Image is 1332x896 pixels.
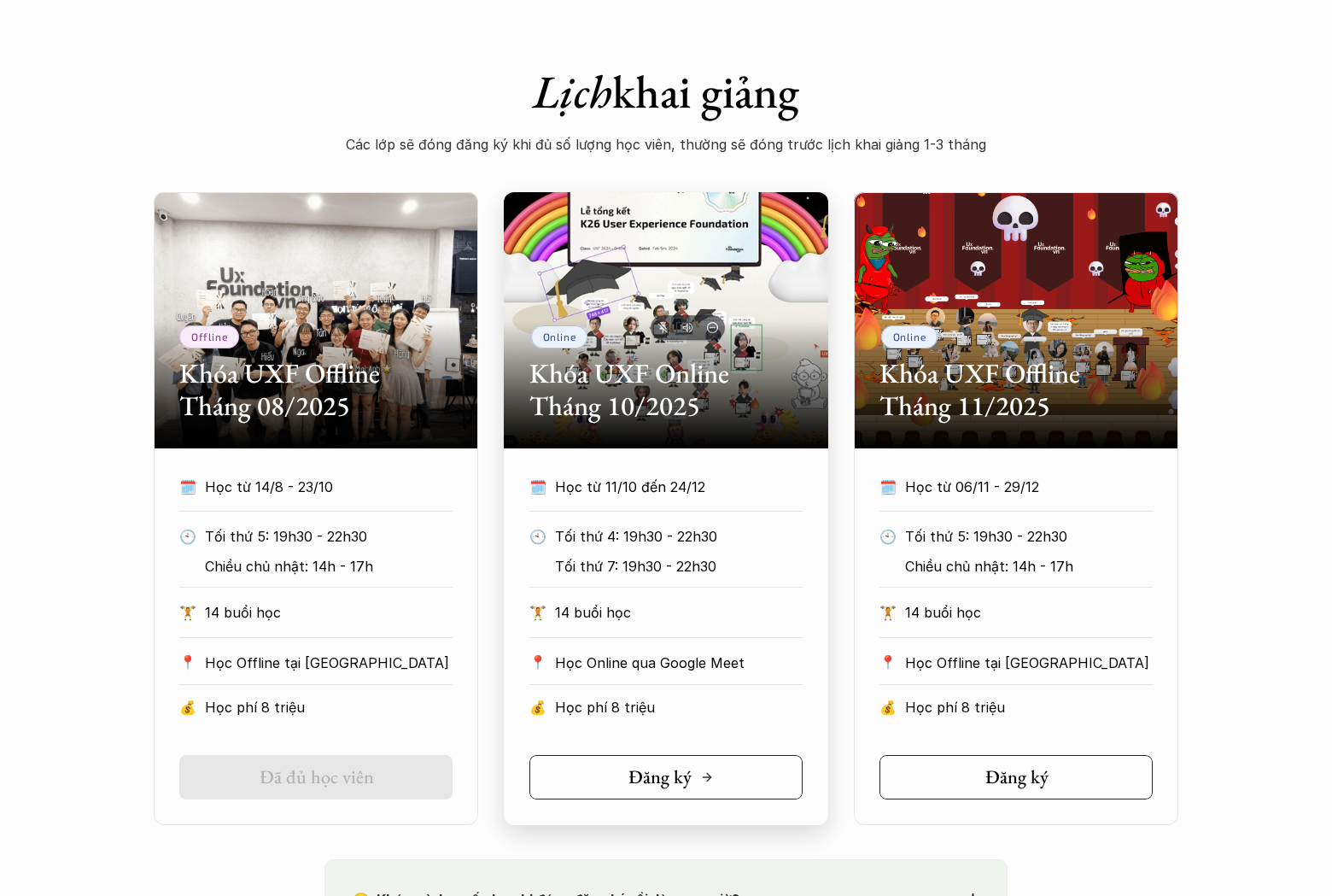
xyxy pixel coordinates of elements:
p: Offline [191,331,227,343]
p: Tối thứ 5: 19h30 - 22h30 [205,524,443,549]
h5: Đã đủ học viên [260,766,374,788]
em: Lịch [533,61,612,121]
p: 🕙 [879,524,897,549]
p: Học phí 8 triệu [205,694,453,720]
p: 💰 [879,694,897,720]
p: 14 buổi học [555,600,803,625]
p: Học phí 8 triệu [555,694,803,720]
p: 🕙 [529,524,546,549]
h1: khai giảng [324,64,1008,120]
h5: Đăng ký [985,766,1049,788]
p: Chiều chủ nhật: 14h - 17h [205,553,443,579]
p: Tối thứ 5: 19h30 - 22h30 [905,524,1143,549]
p: 🏋️ [879,600,897,625]
p: 📍 [529,654,546,671]
p: Các lớp sẽ đóng đăng ký khi đủ số lượng học viên, thường sẽ đóng trước lịch khai giảng 1-3 tháng [324,132,1008,157]
p: Online [543,331,576,343]
h2: Khóa UXF Offline Tháng 11/2025 [879,357,1153,423]
p: Học từ 11/10 đến 24/12 [555,474,803,500]
p: Học Offline tại [GEOGRAPHIC_DATA] [905,650,1153,676]
p: 14 buổi học [905,600,1153,625]
p: Học từ 06/11 - 29/12 [905,474,1153,500]
p: Học phí 8 triệu [905,694,1153,720]
p: 🗓️ [529,474,546,500]
p: Học Online qua Google Meet [555,650,803,676]
p: 💰 [529,694,546,720]
a: Đăng ký [879,755,1153,799]
p: Học Offline tại [GEOGRAPHIC_DATA] [205,650,453,676]
p: 🕙 [179,524,196,549]
p: 📍 [879,654,897,671]
p: 🏋️ [529,600,546,625]
p: Học từ 14/8 - 23/10 [205,474,453,500]
h5: Đăng ký [628,766,692,788]
h2: Khóa UXF Online Tháng 10/2025 [529,357,803,423]
p: Online [893,331,926,343]
p: 🗓️ [179,474,196,500]
p: 📍 [179,654,196,671]
p: Tối thứ 7: 19h30 - 22h30 [555,553,793,579]
p: 14 buổi học [205,600,453,625]
h2: Khóa UXF Offline Tháng 08/2025 [179,357,453,423]
p: Chiều chủ nhật: 14h - 17h [905,553,1143,579]
p: Tối thứ 4: 19h30 - 22h30 [555,524,793,549]
p: 🗓️ [879,474,897,500]
a: Đăng ký [529,755,803,799]
p: 🏋️ [179,600,196,625]
p: 💰 [179,694,196,720]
